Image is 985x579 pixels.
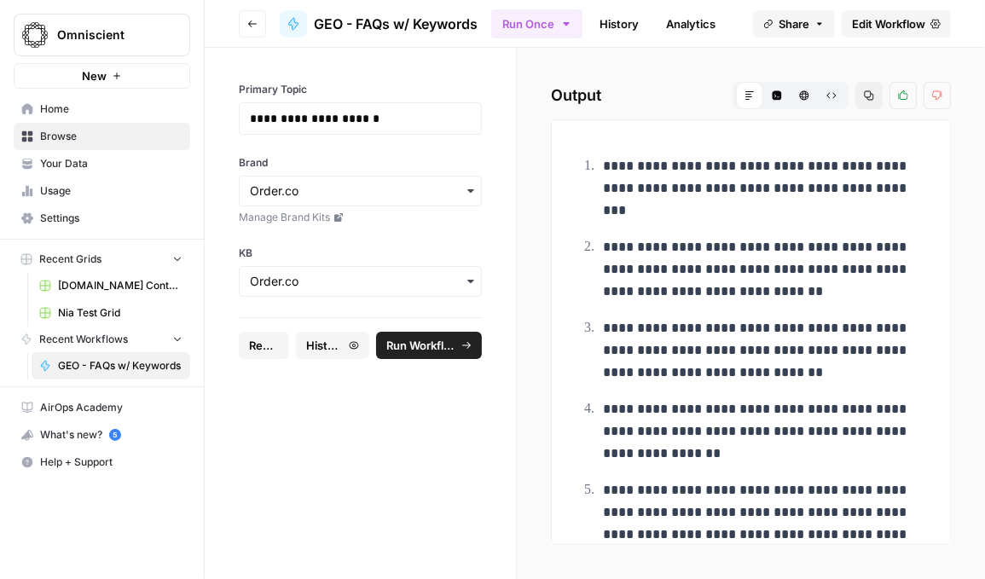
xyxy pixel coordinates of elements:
span: History [306,337,344,354]
a: GEO - FAQs w/ Keywords [280,10,478,38]
a: Browse [14,123,190,150]
a: History [589,10,649,38]
span: Recent Workflows [39,332,128,347]
button: Reset [239,332,289,359]
a: Analytics [656,10,726,38]
a: 5 [109,429,121,441]
span: GEO - FAQs w/ Keywords [314,14,478,34]
span: Edit Workflow [852,15,925,32]
label: KB [239,246,482,261]
img: Omniscient Logo [20,20,50,50]
a: Manage Brand Kits [239,210,482,225]
input: Order.co [250,273,471,290]
a: GEO - FAQs w/ Keywords [32,352,190,379]
span: Reset [249,337,279,354]
span: Usage [40,183,183,199]
span: Browse [40,129,183,144]
span: Share [779,15,809,32]
a: Edit Workflow [842,10,951,38]
a: Home [14,96,190,123]
label: Primary Topic [239,82,482,97]
h2: Output [551,82,951,109]
span: Help + Support [40,455,183,470]
a: Integrate [733,10,802,38]
span: Omniscient [57,26,160,43]
button: Recent Workflows [14,327,190,352]
span: Home [40,101,183,117]
button: Workspace: Omniscient [14,14,190,56]
div: What's new? [14,422,189,448]
span: New [82,67,107,84]
button: Share [753,10,835,38]
text: 5 [113,431,117,439]
a: Settings [14,205,190,232]
button: Help + Support [14,449,190,476]
a: [DOMAIN_NAME] Content Roadmap Report _ Omniscient Digital - Roadmap #11 (Q2 2025).csv [32,272,190,299]
input: Order.co [250,182,471,200]
a: Usage [14,177,190,205]
span: Run Workflow [386,337,456,354]
button: What's new? 5 [14,421,190,449]
button: History [296,332,369,359]
label: Brand [239,155,482,171]
button: Run Workflow [376,332,482,359]
span: AirOps Academy [40,400,183,415]
span: Settings [40,211,183,226]
a: Your Data [14,150,190,177]
a: AirOps Academy [14,394,190,421]
button: New [14,63,190,89]
a: Nia Test Grid [32,299,190,327]
span: Recent Grids [39,252,101,267]
button: Run Once [491,9,582,38]
span: [DOMAIN_NAME] Content Roadmap Report _ Omniscient Digital - Roadmap #11 (Q2 2025).csv [58,278,183,293]
button: Recent Grids [14,246,190,272]
span: GEO - FAQs w/ Keywords [58,358,183,373]
span: Nia Test Grid [58,305,183,321]
span: Your Data [40,156,183,171]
